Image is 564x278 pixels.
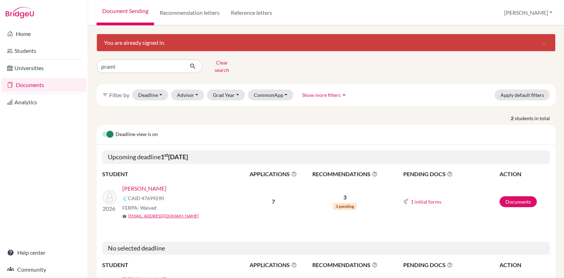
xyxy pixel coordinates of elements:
a: Documents [499,196,537,207]
i: close [540,38,548,47]
a: Documents [1,78,86,92]
span: PENDING DOCS [403,170,499,178]
button: Close [533,34,555,51]
button: Clear search [202,57,241,75]
h5: Upcoming deadline [102,150,550,164]
span: Filter by [109,92,129,98]
span: PENDING DOCS [403,261,499,269]
th: ACTION [499,260,550,270]
img: Common App logo [403,199,409,204]
a: Analytics [1,95,86,109]
a: Community [1,262,86,277]
a: [EMAIL_ADDRESS][DOMAIN_NAME] [128,213,199,219]
th: STUDENT [102,169,243,179]
button: CommonApp [248,89,294,100]
span: APPLICATIONS [244,261,303,269]
img: Bridge-U [6,7,34,18]
img: Common App logo [122,196,128,201]
span: RECOMMENDATIONS [304,261,386,269]
span: FERPA [122,204,157,211]
a: Students [1,44,86,58]
p: 3 [304,193,386,202]
i: filter_list [102,92,108,98]
span: Deadline view is on [116,130,158,139]
i: arrow_drop_up [341,91,348,98]
span: CAID 47699290 [128,194,164,202]
span: - Waived [137,205,157,211]
button: Show more filtersarrow_drop_up [296,89,354,100]
button: [PERSON_NAME] [501,6,556,19]
button: Apply default filters [495,89,550,100]
a: Home [1,27,86,41]
strong: 2 [511,115,515,122]
span: students in total [515,115,556,122]
th: STUDENT [102,260,243,270]
button: Grad Year [207,89,245,100]
button: Deadline [132,89,168,100]
a: Help center [1,246,86,260]
button: Advisor [171,89,204,100]
span: RECOMMENDATIONS [304,170,386,178]
h5: No selected deadline [102,242,550,255]
div: You are already signed in. [97,34,556,51]
th: ACTION [499,169,550,179]
input: Find student by name... [97,60,184,73]
p: 2026 [103,204,117,213]
b: 1 [DATE] [161,153,188,161]
sup: st [164,152,168,158]
a: Universities [1,61,86,75]
b: 7 [272,198,275,205]
a: [PERSON_NAME] [122,184,166,193]
span: APPLICATIONS [244,170,303,178]
span: Show more filters [302,92,341,98]
img: Majumdar, Pramit [103,190,117,204]
button: 1 initial forms [410,198,442,206]
span: 3 pending [333,203,357,210]
span: mail [122,214,127,218]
